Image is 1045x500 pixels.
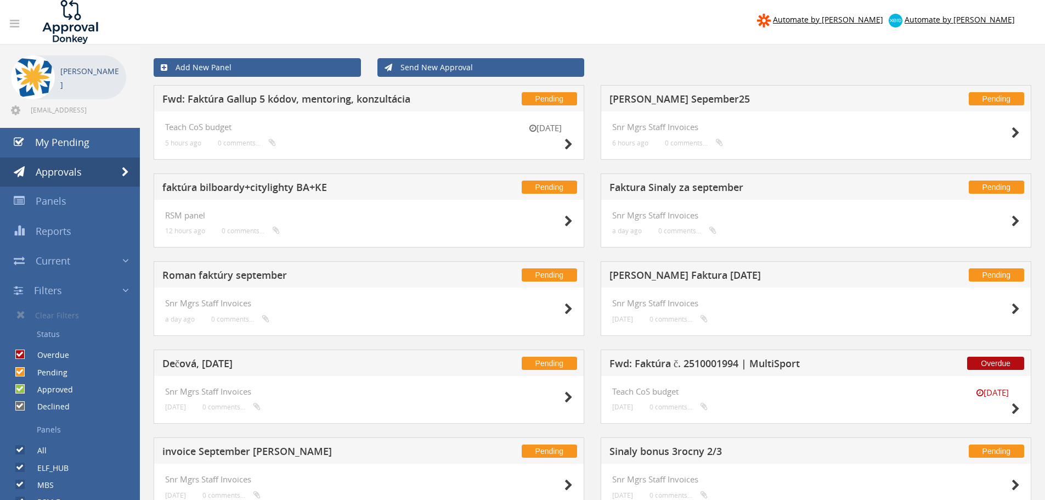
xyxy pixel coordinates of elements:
h4: Teach CoS budget [612,387,1020,396]
h4: Teach CoS budget [165,122,573,132]
small: 0 comments... [649,403,708,411]
span: Pending [969,268,1024,282]
a: Clear Filters [8,305,140,325]
span: Pending [969,445,1024,458]
h4: Snr Mgrs Staff Invoices [165,387,573,396]
img: xero-logo.png [889,14,902,27]
a: Add New Panel [154,58,361,77]
h5: faktúra bilboardy+citylighty BA+KE [162,182,451,196]
span: [EMAIL_ADDRESS][DOMAIN_NAME] [31,105,124,114]
h5: invoice September [PERSON_NAME] [162,446,451,460]
small: 6 hours ago [612,139,648,147]
span: Automate by [PERSON_NAME] [905,14,1015,25]
small: [DATE] [965,387,1020,398]
small: 0 comments... [658,227,716,235]
span: Approvals [36,165,82,178]
label: Overdue [26,350,69,361]
small: [DATE] [518,122,573,134]
img: zapier-logomark.png [757,14,771,27]
label: Pending [26,367,67,378]
label: All [26,445,47,456]
h5: [PERSON_NAME] Faktura [DATE] [609,270,899,284]
span: Pending [522,268,577,282]
label: Approved [26,384,73,395]
small: [DATE] [612,315,633,323]
span: Overdue [967,357,1024,370]
h4: Snr Mgrs Staff Invoices [165,299,573,308]
span: Reports [36,224,71,238]
h4: Snr Mgrs Staff Invoices [612,475,1020,484]
label: Declined [26,401,70,412]
small: 0 comments... [665,139,723,147]
small: a day ago [165,315,195,323]
h5: Faktura Sinaly za september [609,182,899,196]
h5: Fwd: Faktúra č. 2510001994 | MultiSport [609,358,899,372]
small: 0 comments... [649,491,708,499]
h4: Snr Mgrs Staff Invoices [612,122,1020,132]
small: [DATE] [612,403,633,411]
span: Panels [36,194,66,207]
small: 0 comments... [202,491,261,499]
span: Pending [522,357,577,370]
small: a day ago [612,227,642,235]
small: [DATE] [612,491,633,499]
h4: Snr Mgrs Staff Invoices [612,299,1020,308]
span: Pending [522,181,577,194]
h5: Dečová, [DATE] [162,358,451,372]
small: 0 comments... [202,403,261,411]
span: Pending [969,181,1024,194]
h5: Fwd: Faktúra Gallup 5 kódov, mentoring, konzultácia [162,94,451,108]
span: My Pending [35,136,89,149]
span: Automate by [PERSON_NAME] [773,14,883,25]
h5: Sinaly bonus 3rocny 2/3 [609,446,899,460]
a: Send New Approval [377,58,585,77]
h4: Snr Mgrs Staff Invoices [612,211,1020,220]
span: Current [36,254,70,267]
a: Panels [8,420,140,439]
p: [PERSON_NAME] [60,64,121,92]
small: 12 hours ago [165,227,205,235]
h4: RSM panel [165,211,573,220]
small: [DATE] [165,491,186,499]
a: Status [8,325,140,344]
small: 0 comments... [211,315,269,323]
small: [DATE] [165,403,186,411]
h5: Roman faktúry september [162,270,451,284]
small: 0 comments... [218,139,276,147]
span: Filters [34,284,62,297]
small: 0 comments... [222,227,280,235]
h5: [PERSON_NAME] Sepember25 [609,94,899,108]
span: Pending [522,445,577,458]
label: ELF_HUB [26,463,69,474]
span: Pending [522,92,577,105]
h4: Snr Mgrs Staff Invoices [165,475,573,484]
small: 5 hours ago [165,139,201,147]
label: MBS [26,480,54,491]
span: Pending [969,92,1024,105]
small: 0 comments... [649,315,708,323]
